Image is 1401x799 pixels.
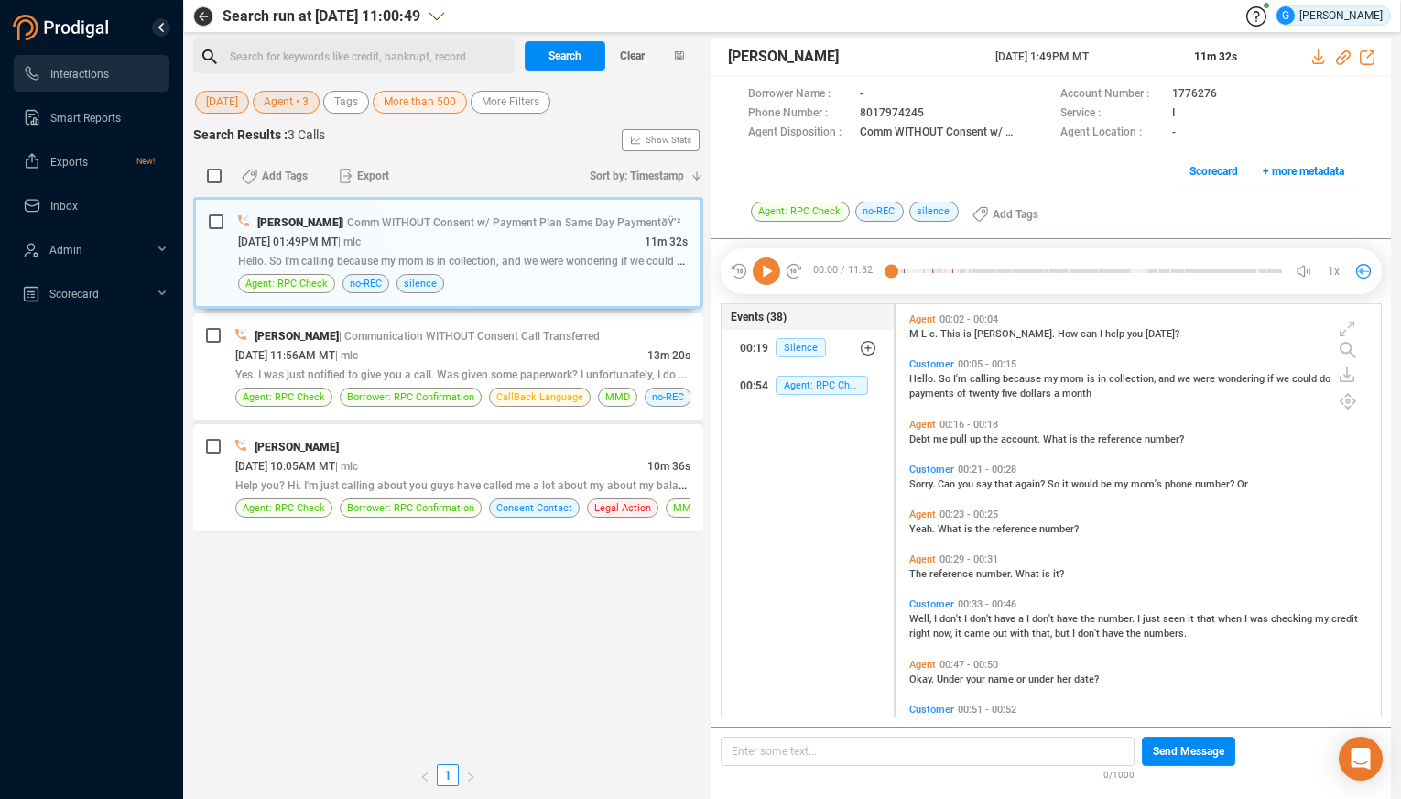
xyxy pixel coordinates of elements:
[939,613,964,625] span: don't
[373,91,467,114] button: More than 500
[245,275,328,292] span: Agent: RPC Check
[438,765,458,785] a: 1
[1292,373,1320,385] span: could
[1142,737,1235,766] button: Send Message
[1163,613,1188,625] span: seen
[1057,613,1081,625] span: have
[909,478,938,490] span: Sorry.
[909,598,954,610] span: Customer
[195,91,249,114] button: [DATE]
[1197,613,1218,625] span: that
[459,764,483,786] button: right
[338,235,361,248] span: | mlc
[970,613,994,625] span: don't
[347,499,474,517] span: Borrower: RPC Confirmation
[1165,478,1195,490] span: phone
[419,772,430,783] span: left
[748,104,851,124] span: Phone Number :
[722,367,894,404] button: 00:54Agent: RPC Check
[1144,628,1187,640] span: numbers.
[909,704,954,716] span: Customer
[136,143,155,180] span: New!
[1137,613,1143,625] span: I
[590,161,684,191] span: Sort by: Timestamp
[936,313,1002,325] span: 00:02 - 00:04
[1055,628,1072,640] span: but
[1081,433,1098,445] span: the
[1143,613,1163,625] span: just
[728,46,839,68] span: [PERSON_NAME]
[334,91,358,114] span: Tags
[966,673,988,685] span: your
[1060,85,1163,104] span: Account Number :
[1153,737,1224,766] span: Send Message
[1081,613,1098,625] span: the
[1060,104,1163,124] span: Service :
[1320,373,1330,385] span: do
[14,99,169,136] li: Smart Reports
[909,553,936,565] span: Agent
[976,568,1015,580] span: number.
[206,91,238,114] span: [DATE]
[335,460,358,473] span: | mlc
[620,41,645,71] span: Clear
[255,441,339,454] span: [PERSON_NAME]
[1070,433,1081,445] span: is
[964,613,970,625] span: I
[49,244,82,257] span: Admin
[776,338,826,357] span: Silence
[339,330,600,343] span: | Communication WITHOUT Consent Call Transferred
[958,478,976,490] span: you
[646,30,691,250] span: Show Stats
[909,313,936,325] span: Agent
[1276,373,1292,385] span: we
[909,673,937,685] span: Okay.
[357,161,389,191] span: Export
[1276,6,1383,25] div: [PERSON_NAME]
[936,509,1002,520] span: 00:23 - 00:25
[1043,433,1070,445] span: What
[1105,328,1127,340] span: help
[235,349,335,362] span: [DATE] 11:56AM MT
[645,235,688,248] span: 11m 32s
[23,187,155,224] a: Inbox
[1263,157,1344,186] span: + more metadata
[238,253,741,268] span: Hello. So I'm calling because my mom is in collection, and we were wondering if we could do payments
[288,127,325,142] span: 3 Calls
[1126,628,1144,640] span: the
[909,358,954,370] span: Customer
[1188,613,1197,625] span: it
[1042,568,1053,580] span: is
[994,478,1015,490] span: that
[243,499,325,517] span: Agent: RPC Check
[937,673,966,685] span: Under
[594,499,651,517] span: Legal Action
[193,424,703,531] div: [PERSON_NAME][DATE] 10:05AM MT| mlc10m 36sHelp you? Hi. I'm just calling about you guys have call...
[1193,373,1218,385] span: were
[14,143,169,180] li: Exports
[1032,628,1055,640] span: that,
[1032,613,1057,625] span: don't
[1101,478,1114,490] span: be
[1015,568,1042,580] span: What
[1058,328,1081,340] span: How
[1087,373,1098,385] span: is
[974,328,1058,340] span: [PERSON_NAME].
[1001,433,1043,445] span: account.
[909,568,929,580] span: The
[1244,613,1250,625] span: I
[404,275,437,292] span: silence
[328,161,400,191] button: Export
[1339,737,1383,781] div: Open Intercom Messenger
[905,309,1381,715] div: grid
[909,464,954,476] span: Customer
[23,99,155,136] a: Smart Reports
[1028,673,1057,685] span: under
[933,433,950,445] span: me
[993,628,1010,640] span: out
[465,772,476,783] span: right
[1002,388,1020,399] span: five
[1146,328,1179,340] span: [DATE]?
[235,477,734,492] span: Help you? Hi. I'm just calling about you guys have called me a lot about my about my balance with yo
[1016,673,1028,685] span: or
